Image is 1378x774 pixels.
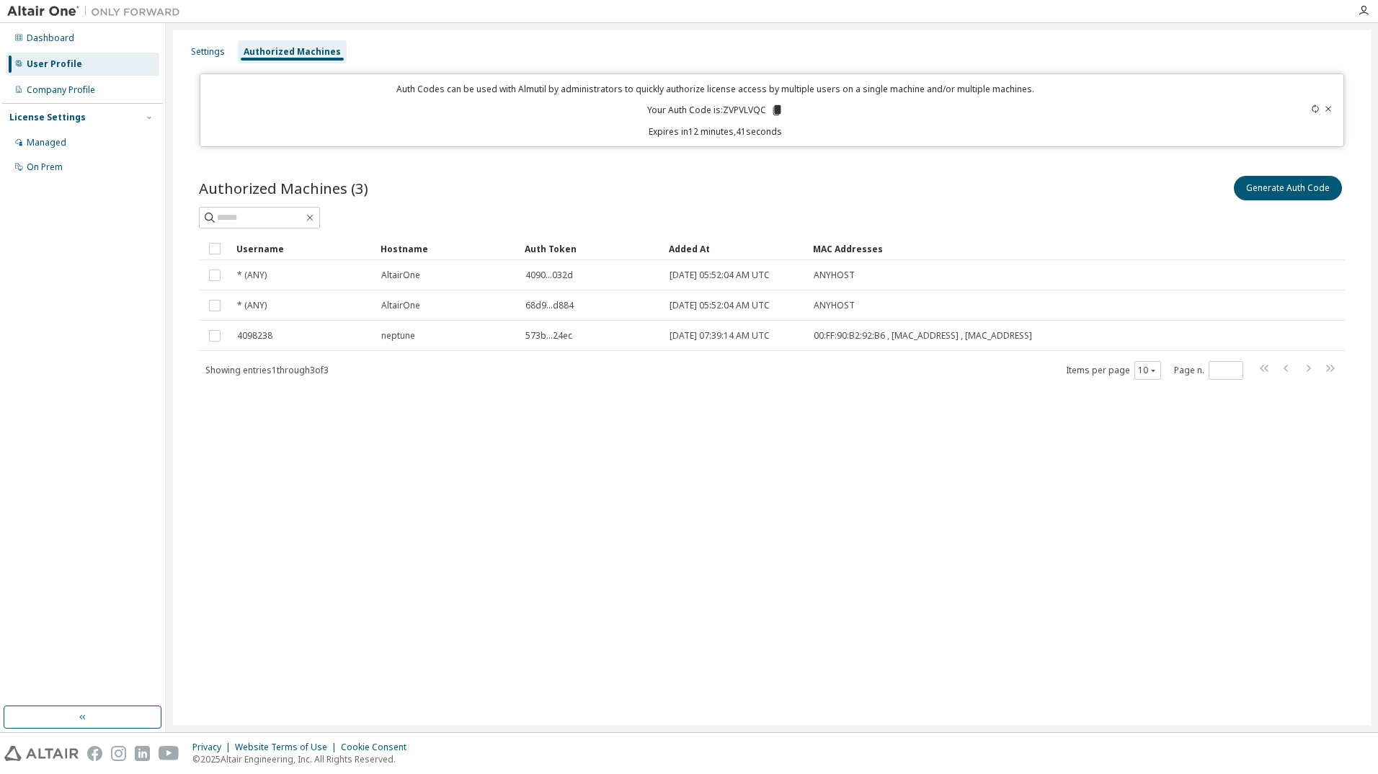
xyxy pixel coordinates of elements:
div: Auth Token [525,237,657,260]
p: © 2025 Altair Engineering, Inc. All Rights Reserved. [192,753,415,765]
span: * (ANY) [237,300,267,311]
img: facebook.svg [87,746,102,761]
div: Settings [191,46,225,58]
span: AltairOne [381,270,420,281]
div: Website Terms of Use [235,742,341,753]
div: Authorized Machines [244,46,341,58]
div: Hostname [381,237,513,260]
span: 4098238 [237,330,272,342]
button: 10 [1138,365,1157,376]
span: ANYHOST [814,270,855,281]
span: AltairOne [381,300,420,311]
span: 4090...032d [525,270,573,281]
img: altair_logo.svg [4,746,79,761]
div: MAC Addresses [813,237,1193,260]
div: License Settings [9,112,86,123]
span: Items per page [1066,361,1161,380]
span: 00:FF:90:B2:92:B6 , [MAC_ADDRESS] , [MAC_ADDRESS] [814,330,1032,342]
div: Added At [669,237,801,260]
span: * (ANY) [237,270,267,281]
div: User Profile [27,58,82,70]
button: Generate Auth Code [1234,176,1342,200]
span: neptune [381,330,415,342]
span: Authorized Machines (3) [199,178,368,198]
p: Expires in 12 minutes, 41 seconds [209,125,1223,138]
div: Company Profile [27,84,95,96]
img: instagram.svg [111,746,126,761]
p: Auth Codes can be used with Almutil by administrators to quickly authorize license access by mult... [209,83,1223,95]
div: Privacy [192,742,235,753]
span: [DATE] 05:52:04 AM UTC [670,300,770,311]
p: Your Auth Code is: ZVPVLVQC [647,104,783,117]
span: Page n. [1174,361,1243,380]
span: [DATE] 07:39:14 AM UTC [670,330,770,342]
img: linkedin.svg [135,746,150,761]
div: Username [236,237,369,260]
span: 573b...24ec [525,330,572,342]
div: Dashboard [27,32,74,44]
span: [DATE] 05:52:04 AM UTC [670,270,770,281]
span: ANYHOST [814,300,855,311]
div: On Prem [27,161,63,173]
img: youtube.svg [159,746,179,761]
span: Showing entries 1 through 3 of 3 [205,364,329,376]
div: Cookie Consent [341,742,415,753]
div: Managed [27,137,66,148]
img: Altair One [7,4,187,19]
span: 68d9...d884 [525,300,574,311]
